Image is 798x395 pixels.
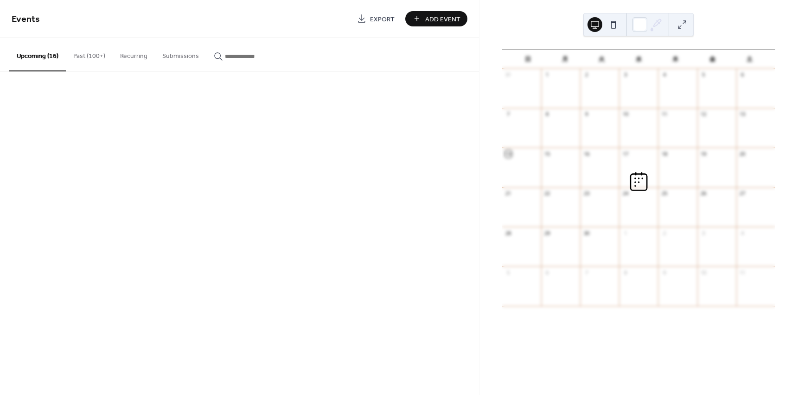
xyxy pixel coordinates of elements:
[505,269,512,276] div: 5
[546,50,583,69] div: 月
[505,150,512,157] div: 14
[544,229,551,236] div: 29
[544,71,551,78] div: 1
[583,50,620,69] div: 火
[155,38,206,70] button: Submissions
[505,111,512,118] div: 7
[739,150,746,157] div: 20
[739,71,746,78] div: 6
[622,229,629,236] div: 1
[700,150,707,157] div: 19
[622,269,629,276] div: 8
[622,71,629,78] div: 3
[425,14,460,24] span: Add Event
[657,50,694,69] div: 木
[583,190,590,197] div: 23
[583,229,590,236] div: 30
[661,111,668,118] div: 11
[739,229,746,236] div: 4
[66,38,113,70] button: Past (100+)
[583,111,590,118] div: 9
[739,190,746,197] div: 27
[739,269,746,276] div: 11
[113,38,155,70] button: Recurring
[700,190,707,197] div: 26
[700,71,707,78] div: 5
[9,38,66,71] button: Upcoming (16)
[661,229,668,236] div: 2
[694,50,731,69] div: 金
[544,150,551,157] div: 15
[739,111,746,118] div: 13
[661,190,668,197] div: 25
[510,50,547,69] div: 日
[583,71,590,78] div: 2
[622,190,629,197] div: 24
[700,111,707,118] div: 12
[405,11,467,26] button: Add Event
[505,229,512,236] div: 28
[731,50,768,69] div: 土
[700,269,707,276] div: 10
[622,150,629,157] div: 17
[350,11,402,26] a: Export
[700,229,707,236] div: 3
[370,14,395,24] span: Export
[622,111,629,118] div: 10
[661,269,668,276] div: 9
[583,150,590,157] div: 16
[661,71,668,78] div: 4
[620,50,657,69] div: 水
[544,190,551,197] div: 22
[505,71,512,78] div: 31
[544,269,551,276] div: 6
[544,111,551,118] div: 8
[12,10,40,28] span: Events
[505,190,512,197] div: 21
[583,269,590,276] div: 7
[661,150,668,157] div: 18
